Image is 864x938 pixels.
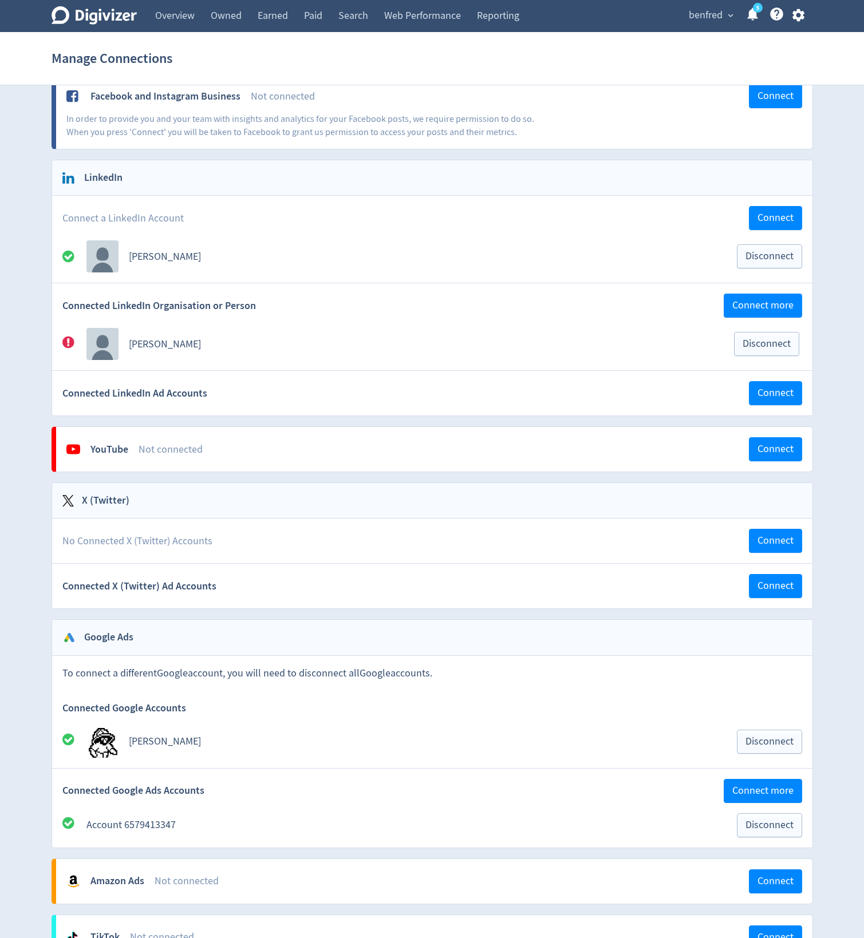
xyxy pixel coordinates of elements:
[62,299,256,313] span: Connected LinkedIn Organisation or Person
[56,427,812,472] a: YouTubeNot connectedConnect
[749,529,802,553] button: Connect
[732,786,794,796] span: Connect more
[758,444,794,454] span: Connect
[62,733,86,750] div: All good
[155,874,749,888] div: Not connected
[62,701,186,715] span: Connected Google Accounts
[129,735,201,748] a: [PERSON_NAME]
[685,6,736,25] button: benfred
[758,388,794,398] span: Connect
[737,813,802,837] button: Disconnect
[139,442,749,457] div: Not connected
[745,251,794,262] span: Disconnect
[76,171,123,185] h2: LinkedIn
[86,240,119,272] img: account profile
[732,300,794,311] span: Connect more
[737,730,802,754] button: Disconnect
[756,4,759,12] text: 5
[749,437,802,461] button: Connect
[749,574,802,598] button: Connect
[724,294,802,318] button: Connect more
[86,818,176,832] a: Account 6579413347
[62,335,86,353] div: There's a problem with this account but, as you are not the owner, you will have to first disconn...
[689,6,723,25] span: benfred
[56,74,812,149] a: Facebook and Instagram BusinessNot connectedConnectIn order to provide you and your team with ins...
[745,737,794,747] span: Disconnect
[749,206,802,230] button: Connect
[749,534,802,547] a: Connect
[129,338,201,351] a: [PERSON_NAME]
[725,10,736,21] span: expand_more
[62,534,212,548] span: No Connected X (Twitter) Accounts
[66,113,534,137] span: In order to provide you and your team with insights and analytics for your Facebook posts, we req...
[62,211,184,225] span: Connect a LinkedIn Account
[74,493,129,508] h2: X (Twitter)
[758,536,794,546] span: Connect
[758,213,794,223] span: Connect
[734,332,799,356] button: Disconnect
[62,816,86,834] div: All good
[749,869,802,893] button: Connect
[745,820,794,830] span: Disconnect
[62,386,207,401] span: Connected LinkedIn Ad Accounts
[749,84,802,108] button: Connect
[52,656,812,691] div: To connect a different Google account, you will need to disconnect all Google accounts.
[90,874,144,888] div: Amazon Ads
[758,91,794,101] span: Connect
[737,244,802,268] button: Disconnect
[90,89,240,104] div: Facebook and Instagram Business
[86,328,119,360] img: Avatar for Ben Wells
[76,630,133,644] h2: Google Ads
[129,250,201,263] a: [PERSON_NAME]
[758,581,794,591] span: Connect
[56,859,812,904] a: Amazon AdsNot connectedConnect
[749,381,802,405] button: Connect
[86,726,119,758] img: Avatar for Ben Wells
[90,442,128,457] div: YouTube
[743,339,791,349] span: Disconnect
[62,783,204,798] span: Connected Google Ads Accounts
[753,3,763,13] a: 5
[251,89,749,104] div: Not connected
[758,876,794,886] span: Connect
[52,40,172,77] h1: Manage Connections
[62,579,216,593] span: Connected X (Twitter) Ad Accounts
[724,779,802,803] button: Connect more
